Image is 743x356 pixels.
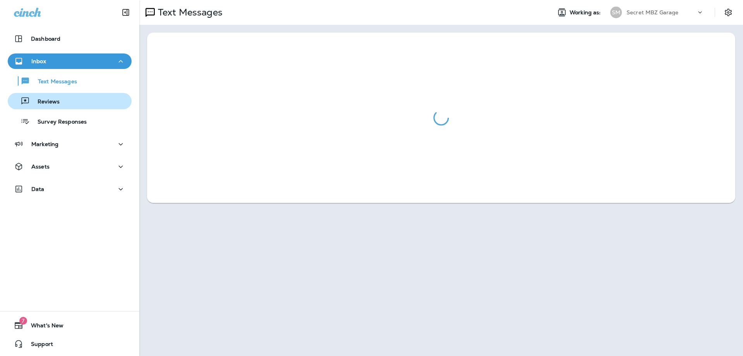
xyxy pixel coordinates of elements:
[8,31,132,46] button: Dashboard
[8,53,132,69] button: Inbox
[31,141,58,147] p: Marketing
[8,73,132,89] button: Text Messages
[115,5,137,20] button: Collapse Sidebar
[30,98,60,106] p: Reviews
[8,93,132,109] button: Reviews
[8,336,132,352] button: Support
[19,317,27,325] span: 7
[8,136,132,152] button: Marketing
[627,9,678,15] p: Secret MBZ Garage
[23,322,63,332] span: What's New
[31,36,60,42] p: Dashboard
[610,7,622,18] div: SM
[721,5,735,19] button: Settings
[570,9,603,16] span: Working as:
[8,159,132,174] button: Assets
[31,58,46,64] p: Inbox
[30,119,87,126] p: Survey Responses
[31,186,45,192] p: Data
[8,181,132,197] button: Data
[8,113,132,129] button: Survey Responses
[155,7,223,18] p: Text Messages
[31,163,50,170] p: Assets
[8,318,132,333] button: 7What's New
[30,78,77,86] p: Text Messages
[23,341,53,350] span: Support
